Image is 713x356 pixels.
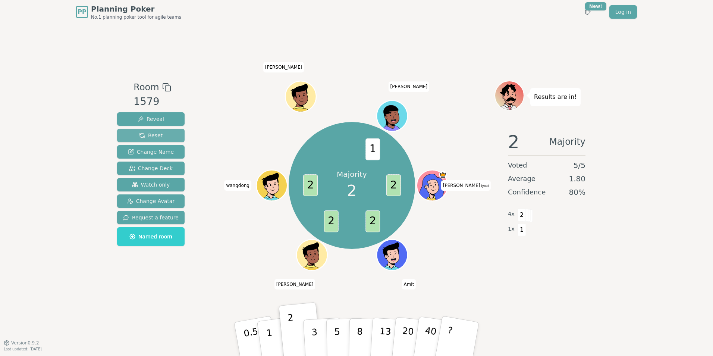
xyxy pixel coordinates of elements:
span: Planning Poker [91,4,181,14]
span: Click to change your name [224,180,251,191]
p: Results are in! [534,92,577,102]
span: Request a feature [123,214,179,221]
span: Click to change your name [389,81,430,92]
button: Watch only [117,178,185,191]
span: Watch only [132,181,170,188]
span: Named room [129,233,172,240]
span: PP [78,7,86,16]
div: New! [585,2,606,10]
span: Click to change your name [263,62,304,72]
span: Change Deck [129,165,173,172]
span: Reveal [138,115,164,123]
span: 1.80 [569,174,585,184]
button: New! [581,5,594,19]
span: Confidence [508,187,546,197]
span: Voted [508,160,527,171]
span: 5 / 5 [574,160,585,171]
span: Click to change your name [441,180,491,191]
span: Average [508,174,535,184]
span: No.1 planning poker tool for agile teams [91,14,181,20]
span: 2 [518,209,526,221]
span: Change Name [128,148,174,156]
button: Change Avatar [117,194,185,208]
span: 4 x [508,210,515,218]
span: Majority [549,133,585,151]
span: (you) [480,184,489,188]
button: Reveal [117,112,185,126]
span: 1 [518,224,526,236]
span: Click to change your name [274,279,315,290]
span: Reset [139,132,163,139]
span: Last updated: [DATE] [4,347,42,351]
button: Change Name [117,145,185,159]
span: Version 0.9.2 [11,340,39,346]
span: 2 [303,175,318,196]
span: 2 [365,210,380,232]
div: 1579 [134,94,171,109]
span: steven is the host [439,171,447,179]
span: 2 [324,210,338,232]
span: Room [134,81,159,94]
button: Version0.9.2 [4,340,39,346]
span: 1 x [508,225,515,233]
span: 2 [386,175,401,196]
button: Change Deck [117,162,185,175]
button: Click to change your avatar [418,171,447,200]
button: Reset [117,129,185,142]
span: 80 % [569,187,585,197]
p: Majority [337,169,367,179]
a: PPPlanning PokerNo.1 planning poker tool for agile teams [76,4,181,20]
span: 2 [347,179,356,202]
span: Change Avatar [127,197,175,205]
a: Log in [609,5,637,19]
button: Named room [117,227,185,246]
span: Click to change your name [402,279,416,290]
span: 1 [365,138,380,160]
button: Request a feature [117,211,185,224]
p: 2 [287,312,297,353]
span: 2 [508,133,519,151]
